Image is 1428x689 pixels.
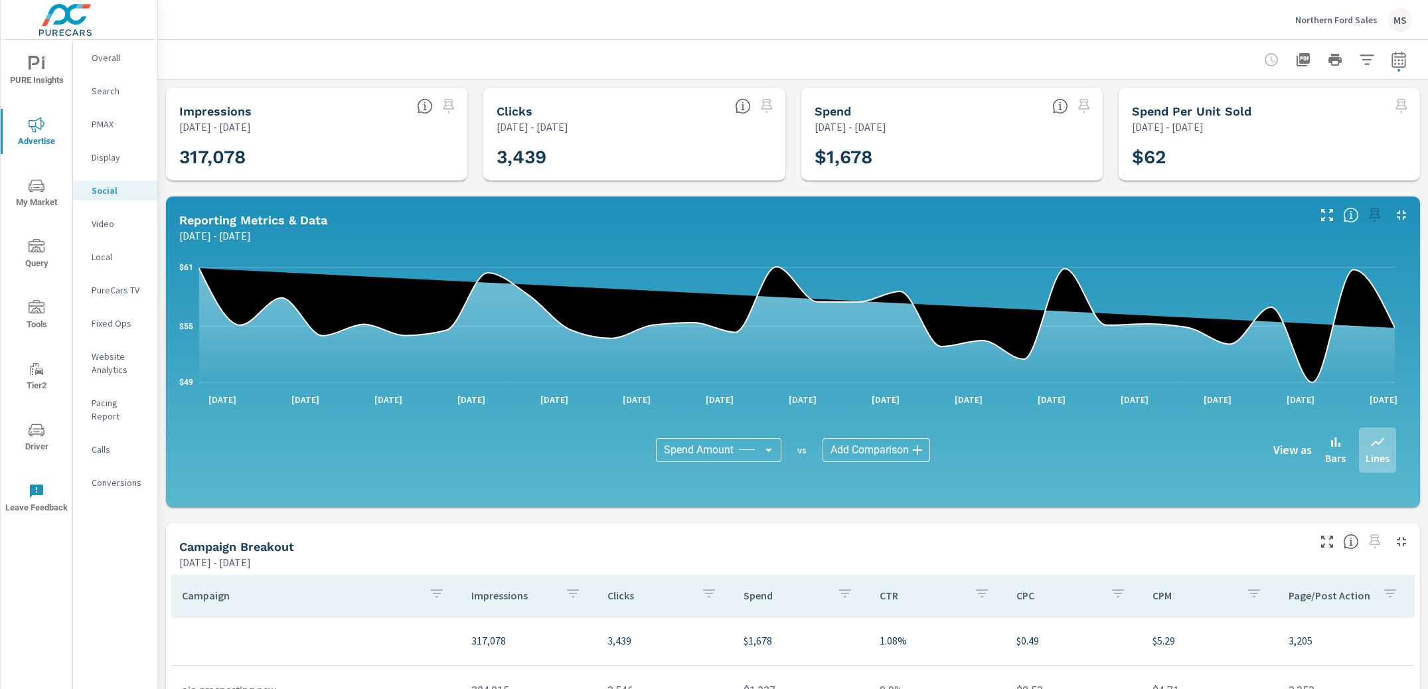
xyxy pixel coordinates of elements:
span: Select a preset date range to save this widget [1364,531,1386,552]
span: Select a preset date range to save this widget [1364,204,1386,226]
p: Conversions [92,476,147,489]
p: [DATE] [1111,393,1158,406]
div: Overall [73,48,157,68]
span: Query [5,239,68,271]
p: [DATE] [779,393,826,406]
p: [DATE] [1028,393,1075,406]
button: Select Date Range [1386,46,1412,73]
p: [DATE] - [DATE] [179,119,251,135]
span: My Market [5,178,68,210]
h5: Reporting Metrics & Data [179,213,327,227]
p: 317,078 [471,633,586,649]
span: The amount of money spent on advertising during the period. [1052,98,1068,114]
div: Website Analytics [73,346,157,380]
div: PMAX [73,114,157,134]
span: Select a preset date range to save this widget [1073,96,1095,117]
div: PureCars TV [73,280,157,300]
button: Make Fullscreen [1316,204,1338,226]
h3: $62 [1132,146,1407,169]
p: $1,678 [744,633,858,649]
p: vs [781,444,823,456]
p: [DATE] [282,393,329,406]
p: 3,205 [1289,633,1403,649]
button: Minimize Widget [1391,531,1412,552]
h6: View as [1273,443,1312,457]
span: PURE Insights [5,56,68,88]
div: Spend Amount [656,438,781,462]
span: Spend Amount [664,443,734,457]
p: [DATE] [613,393,660,406]
p: $0.49 [1016,633,1131,649]
p: Page/Post Action [1289,589,1372,602]
div: nav menu [1,40,72,528]
h5: Campaign Breakout [179,540,294,554]
p: CTR [880,589,963,602]
p: Search [92,84,147,98]
div: Search [73,81,157,101]
p: [DATE] [1277,393,1324,406]
h5: Clicks [497,104,532,118]
button: "Export Report to PDF" [1290,46,1316,73]
div: Pacing Report [73,393,157,426]
div: Fixed Ops [73,313,157,333]
div: Calls [73,439,157,459]
p: Local [92,250,147,264]
span: Tier2 [5,361,68,394]
p: Calls [92,443,147,456]
p: Impressions [471,589,554,602]
h3: $1,678 [815,146,1089,169]
span: Driver [5,422,68,455]
h3: 317,078 [179,146,454,169]
div: Display [73,147,157,167]
button: Make Fullscreen [1316,531,1338,552]
p: Campaign [182,589,418,602]
p: $5.29 [1152,633,1267,649]
div: MS [1388,8,1412,32]
span: Understand Social data over time and see how metrics compare to each other. [1343,207,1359,223]
div: Social [73,181,157,200]
p: [DATE] [365,393,412,406]
p: [DATE] [696,393,743,406]
p: [DATE] - [DATE] [179,228,251,244]
p: Clicks [607,589,690,602]
h5: Impressions [179,104,252,118]
text: $61 [179,263,193,272]
div: Video [73,214,157,234]
p: PMAX [92,117,147,131]
span: The number of times an ad was shown on your behalf. [417,98,433,114]
p: Overall [92,51,147,64]
p: 1.08% [880,633,994,649]
p: Fixed Ops [92,317,147,330]
p: CPM [1152,589,1235,602]
span: Select a preset date range to save this widget [438,96,459,117]
p: [DATE] - [DATE] [179,554,251,570]
span: Select a preset date range to save this widget [756,96,777,117]
p: [DATE] - [DATE] [497,119,568,135]
p: Display [92,151,147,164]
span: The number of times an ad was clicked by a consumer. [735,98,751,114]
button: Apply Filters [1354,46,1380,73]
p: [DATE] [945,393,992,406]
p: [DATE] - [DATE] [1132,119,1204,135]
p: Lines [1366,450,1389,466]
p: [DATE] [862,393,909,406]
h5: Spend [815,104,851,118]
p: Pacing Report [92,396,147,423]
p: [DATE] - [DATE] [815,119,886,135]
p: Website Analytics [92,350,147,376]
h5: Spend Per Unit Sold [1132,104,1251,118]
text: $55 [179,322,193,331]
p: Spend [744,589,827,602]
p: Bars [1325,450,1346,466]
p: [DATE] [1360,393,1407,406]
text: $49 [179,378,193,387]
span: Advertise [5,117,68,149]
p: [DATE] [1194,393,1241,406]
div: Add Comparison [823,438,930,462]
p: Social [92,184,147,197]
span: Leave Feedback [5,483,68,516]
span: Add Comparison [831,443,909,457]
p: Northern Ford Sales [1295,14,1378,26]
span: Tools [5,300,68,333]
p: CPC [1016,589,1099,602]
